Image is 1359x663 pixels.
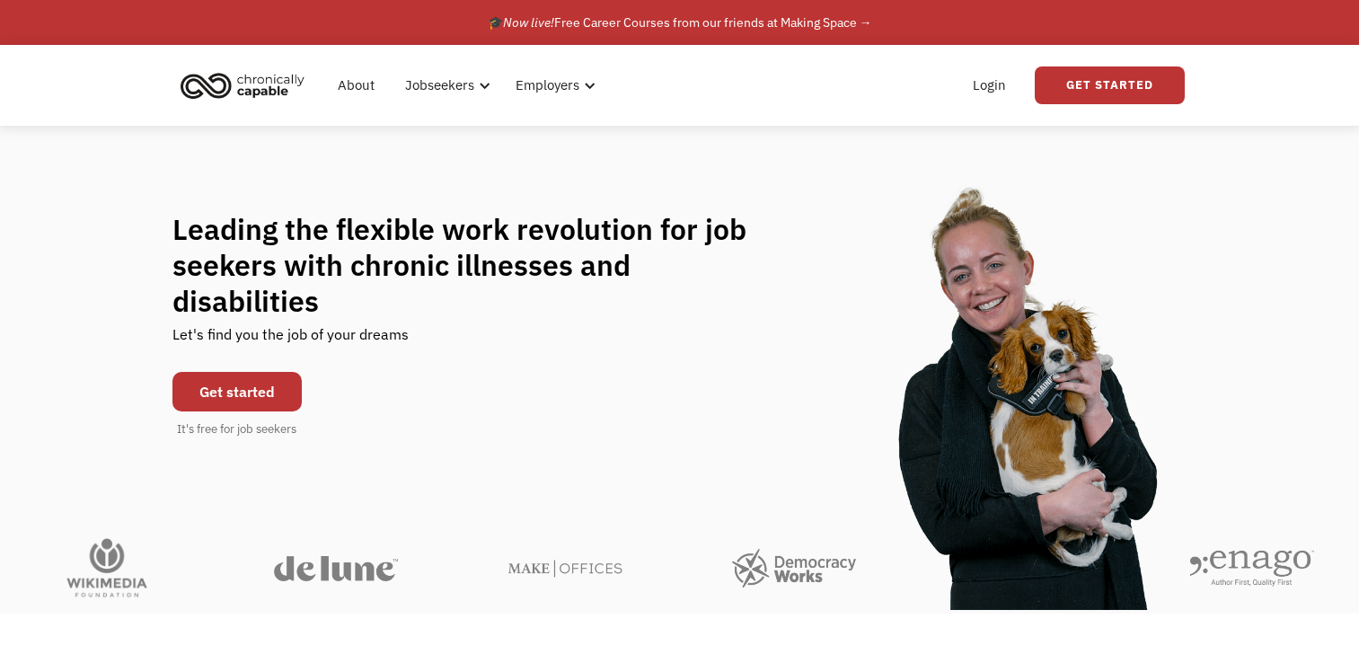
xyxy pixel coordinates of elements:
[177,420,296,438] div: It's free for job seekers
[175,66,318,105] a: home
[1035,66,1185,104] a: Get Started
[394,57,496,114] div: Jobseekers
[488,12,872,33] div: 🎓 Free Career Courses from our friends at Making Space →
[172,319,409,363] div: Let's find you the job of your dreams
[405,75,474,96] div: Jobseekers
[172,211,781,319] h1: Leading the flexible work revolution for job seekers with chronic illnesses and disabilities
[327,57,385,114] a: About
[505,57,601,114] div: Employers
[962,57,1017,114] a: Login
[516,75,579,96] div: Employers
[175,66,310,105] img: Chronically Capable logo
[172,372,302,411] a: Get started
[503,14,554,31] em: Now live!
